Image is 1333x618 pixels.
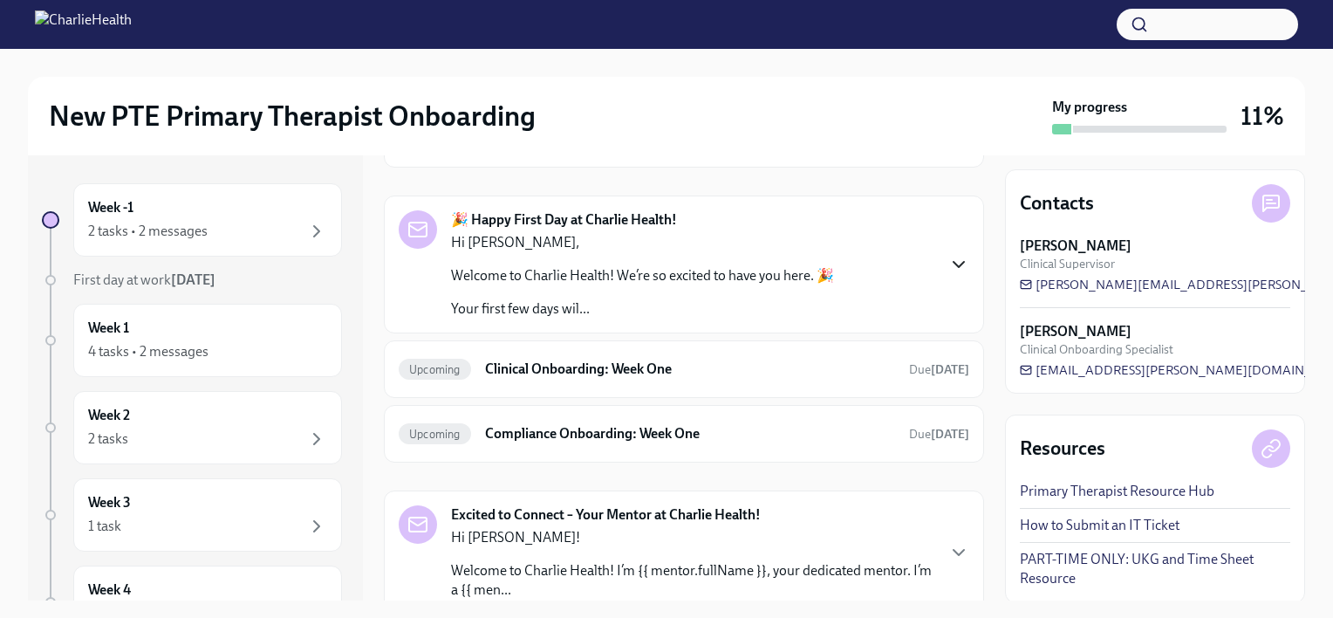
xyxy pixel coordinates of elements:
strong: [DATE] [171,271,215,288]
h4: Contacts [1020,190,1094,216]
span: September 20th, 2025 10:00 [909,361,969,378]
a: Primary Therapist Resource Hub [1020,482,1214,501]
h6: Week 1 [88,319,129,338]
div: 2 tasks [88,429,128,449]
img: CharlieHealth [35,10,132,38]
strong: Excited to Connect – Your Mentor at Charlie Health! [451,505,761,525]
a: Week 14 tasks • 2 messages [42,304,342,377]
strong: [DATE] [931,362,969,377]
span: Clinical Onboarding Specialist [1020,341,1173,358]
p: Welcome to Charlie Health! I’m {{ mentor.fullName }}, your dedicated mentor. I’m a {{ men... [451,561,934,600]
h6: Compliance Onboarding: Week One [485,424,895,443]
p: Hi [PERSON_NAME], [451,233,834,252]
h6: Week 3 [88,493,131,512]
a: Week 22 tasks [42,391,342,464]
h3: 11% [1241,100,1284,132]
p: Welcome to Charlie Health! We’re so excited to have you here. 🎉 [451,266,834,285]
p: Your first few days wil... [451,299,834,319]
strong: [PERSON_NAME] [1020,237,1131,256]
strong: [DATE] [931,427,969,442]
strong: [PERSON_NAME] [1020,322,1131,341]
a: UpcomingClinical Onboarding: Week OneDue[DATE] [399,355,969,383]
strong: 🎉 Happy First Day at Charlie Health! [451,210,677,230]
h6: Week 4 [88,580,131,600]
h2: New PTE Primary Therapist Onboarding [49,99,536,134]
span: Due [909,362,969,377]
span: Clinical Supervisor [1020,256,1115,272]
a: Week -12 tasks • 2 messages [42,183,342,257]
span: Due [909,427,969,442]
span: First day at work [73,271,215,288]
span: Upcoming [399,428,471,441]
a: PART-TIME ONLY: UKG and Time Sheet Resource [1020,550,1290,588]
div: 2 tasks • 2 messages [88,222,208,241]
div: 1 task [88,517,121,536]
a: How to Submit an IT Ticket [1020,516,1179,535]
h4: Resources [1020,436,1105,462]
a: UpcomingCompliance Onboarding: Week OneDue[DATE] [399,420,969,448]
a: Week 31 task [42,478,342,552]
h6: Week -1 [88,198,133,217]
p: Hi [PERSON_NAME]! [451,528,934,547]
span: Upcoming [399,363,471,376]
a: First day at work[DATE] [42,271,342,290]
strong: My progress [1052,98,1127,117]
h6: Week 2 [88,406,130,425]
span: September 20th, 2025 10:00 [909,426,969,443]
div: 4 tasks • 2 messages [88,342,208,361]
h6: Clinical Onboarding: Week One [485,360,895,379]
